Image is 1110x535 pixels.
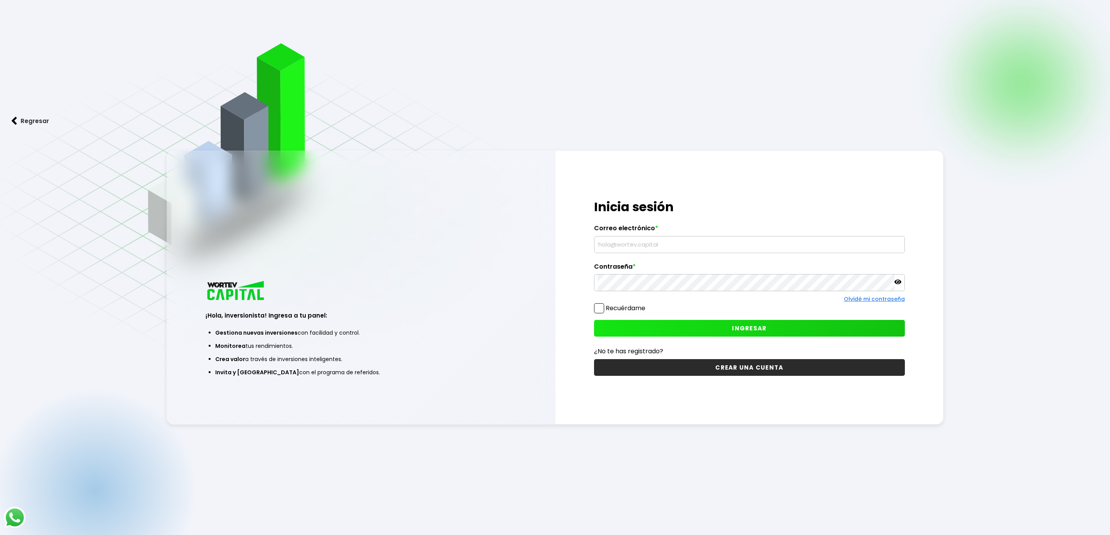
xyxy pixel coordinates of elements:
[594,346,904,356] p: ¿No te has registrado?
[215,339,506,353] li: tus rendimientos.
[215,353,506,366] li: a través de inversiones inteligentes.
[844,295,905,303] a: Olvidé mi contraseña
[215,342,246,350] span: Monitorea
[594,320,904,337] button: INGRESAR
[215,368,299,376] span: Invita y [GEOGRAPHIC_DATA]
[12,117,17,125] img: flecha izquierda
[215,329,298,337] span: Gestiona nuevas inversiones
[594,359,904,376] button: CREAR UNA CUENTA
[206,311,516,320] h3: ¡Hola, inversionista! Ingresa a tu panel:
[215,326,506,339] li: con facilidad y control.
[215,366,506,379] li: con el programa de referidos.
[594,224,904,236] label: Correo electrónico
[4,507,26,528] img: logos_whatsapp-icon.242b2217.svg
[215,355,245,363] span: Crea valor
[206,280,267,303] img: logo_wortev_capital
[594,263,904,274] label: Contraseña
[598,236,901,253] input: hola@wortev.capital
[732,324,767,332] span: INGRESAR
[594,198,904,216] h1: Inicia sesión
[594,346,904,376] a: ¿No te has registrado?CREAR UNA CUENTA
[606,304,645,313] label: Recuérdame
